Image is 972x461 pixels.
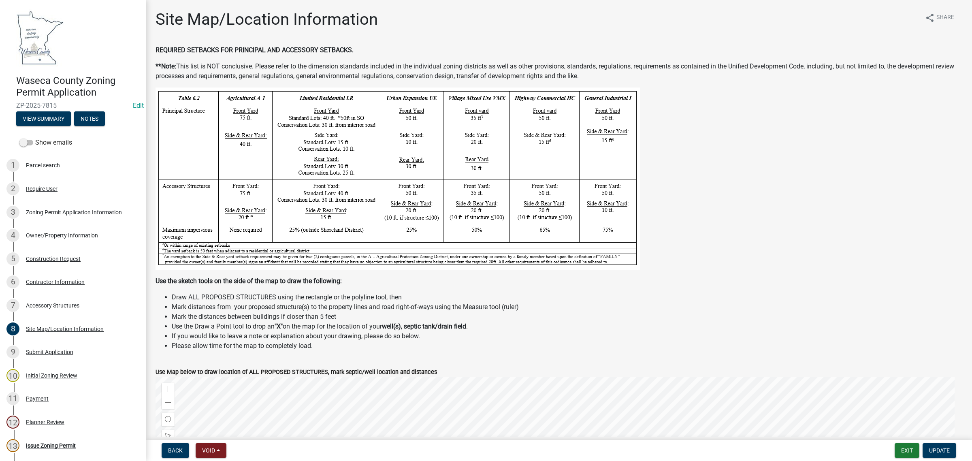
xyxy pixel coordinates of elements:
[156,62,962,81] p: This list is NOT conclusive. Please refer to the dimension standards included in the individual z...
[26,186,58,192] div: Require User
[196,443,226,458] button: Void
[6,369,19,382] div: 10
[6,299,19,312] div: 7
[923,443,956,458] button: Update
[202,447,215,454] span: Void
[26,303,79,308] div: Accessory Structures
[936,13,954,23] span: Share
[172,312,962,322] li: Mark the distances between buildings if closer than 5 feet
[6,159,19,172] div: 1
[26,349,73,355] div: Submit Application
[162,413,175,426] div: Find my location
[275,322,283,330] strong: "X"
[925,13,935,23] i: share
[172,302,962,312] li: Mark distances from your proposed structure(s) to the property lines and road right-of-ways using...
[6,392,19,405] div: 11
[6,206,19,219] div: 3
[172,331,962,341] li: If you would like to leave a note or explanation about your drawing, please do so below.
[156,369,437,375] label: Use Map below to draw location of ALL PROPOSED STRUCTURES, mark septic/well location and distances
[26,233,98,238] div: Owner/Property Information
[16,9,64,66] img: Waseca County, Minnesota
[133,102,144,109] wm-modal-confirm: Edit Application Number
[895,443,919,458] button: Exit
[26,443,76,448] div: Issue Zoning Permit
[26,396,49,401] div: Payment
[26,419,64,425] div: Planner Review
[156,277,342,285] strong: Use the sketch tools on the side of the map to draw the following:
[26,373,77,378] div: Initial Zoning Review
[6,322,19,335] div: 8
[16,75,139,98] h4: Waseca County Zoning Permit Application
[168,447,183,454] span: Back
[19,138,72,147] label: Show emails
[156,10,378,29] h1: Site Map/Location Information
[26,209,122,215] div: Zoning Permit Application Information
[26,256,81,262] div: Construction Request
[6,229,19,242] div: 4
[74,116,105,122] wm-modal-confirm: Notes
[6,439,19,452] div: 13
[162,443,189,458] button: Back
[74,111,105,126] button: Notes
[6,416,19,429] div: 12
[156,46,354,54] strong: REQUIRED SETBACKS FOR PRINCIPAL AND ACCESSORY SETBACKS.
[382,322,466,330] strong: well(s), septic tank/drain field
[6,252,19,265] div: 5
[133,102,144,109] a: Edit
[26,279,85,285] div: Contractor Information
[16,116,71,122] wm-modal-confirm: Summary
[6,275,19,288] div: 6
[6,182,19,195] div: 2
[929,447,950,454] span: Update
[172,322,962,331] li: Use the Draw a Point tool to drop an on the map for the location of your .
[16,111,71,126] button: View Summary
[6,346,19,359] div: 9
[172,341,962,351] li: Please allow time for the map to completely load.
[162,383,175,396] div: Zoom in
[162,396,175,409] div: Zoom out
[156,88,640,270] img: image_31a7b76f-878a-4998-bf61-a5e1aec78603.png
[26,326,104,332] div: Site Map/Location Information
[919,10,961,26] button: shareShare
[16,102,130,109] span: ZP-2025-7815
[26,162,60,168] div: Parcel search
[172,292,962,302] li: Draw ALL PROPOSED STRUCTURES using the rectangle or the polyline tool, then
